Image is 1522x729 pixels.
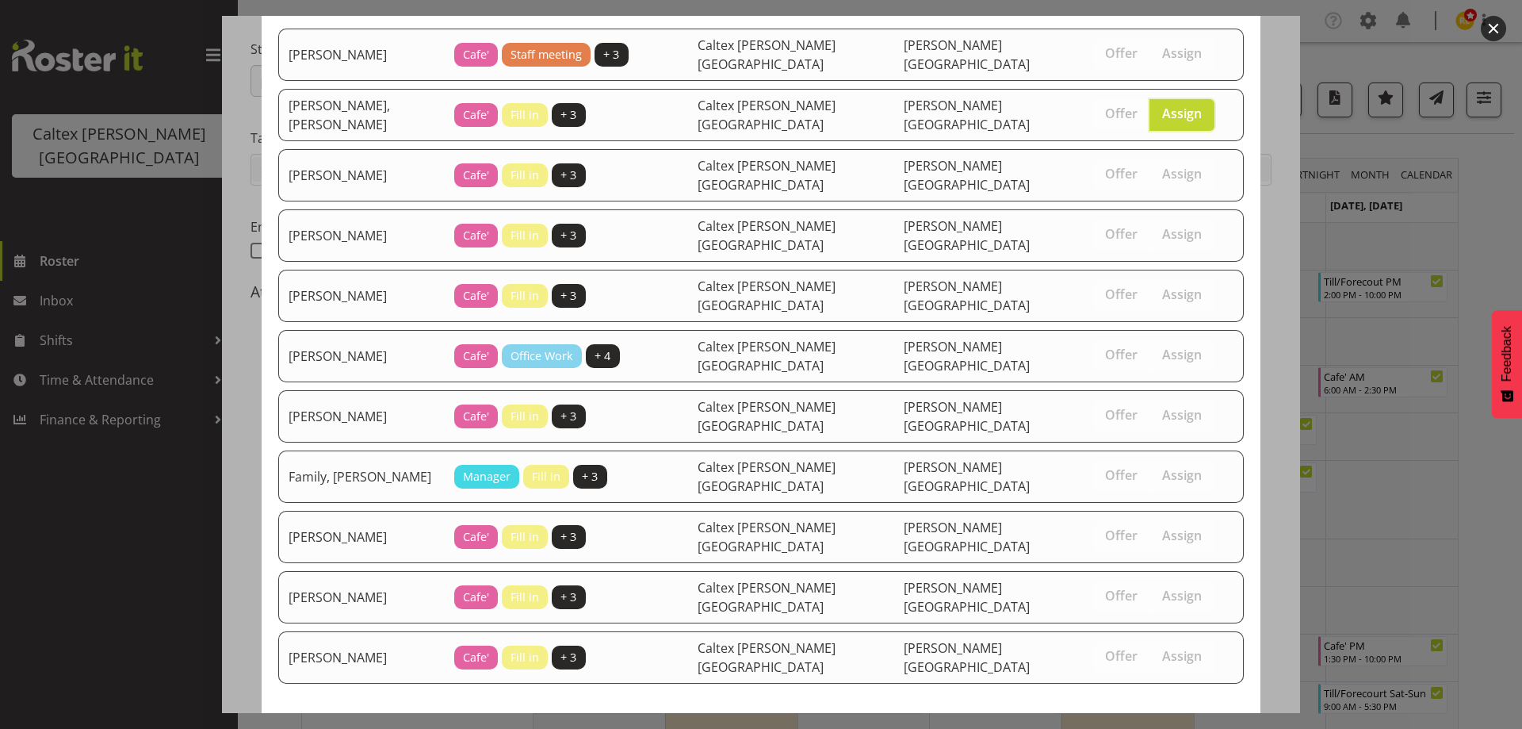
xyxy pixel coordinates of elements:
[511,46,582,63] span: Staff meeting
[463,347,489,365] span: Cafe'
[603,46,619,63] span: + 3
[511,227,539,244] span: Fill in
[1162,106,1202,121] span: Assign
[511,589,539,606] span: Fill in
[278,390,445,443] td: [PERSON_NAME]
[904,338,1030,374] span: [PERSON_NAME][GEOGRAPHIC_DATA]
[278,631,445,684] td: [PERSON_NAME]
[904,579,1030,616] span: [PERSON_NAME][GEOGRAPHIC_DATA]
[904,97,1030,133] span: [PERSON_NAME][GEOGRAPHIC_DATA]
[511,649,539,666] span: Fill in
[278,511,445,563] td: [PERSON_NAME]
[1105,347,1138,363] span: Offer
[698,579,836,616] span: Caltex [PERSON_NAME][GEOGRAPHIC_DATA]
[463,46,489,63] span: Cafe'
[511,408,539,425] span: Fill in
[463,528,489,546] span: Cafe'
[463,649,489,666] span: Cafe'
[278,89,445,141] td: [PERSON_NAME], [PERSON_NAME]
[560,528,576,546] span: + 3
[278,149,445,201] td: [PERSON_NAME]
[1105,106,1138,121] span: Offer
[1105,407,1138,423] span: Offer
[511,106,539,124] span: Fill in
[1162,166,1202,182] span: Assign
[698,36,836,73] span: Caltex [PERSON_NAME][GEOGRAPHIC_DATA]
[698,519,836,555] span: Caltex [PERSON_NAME][GEOGRAPHIC_DATA]
[463,589,489,606] span: Cafe'
[904,157,1030,194] span: [PERSON_NAME][GEOGRAPHIC_DATA]
[278,29,445,81] td: [PERSON_NAME]
[1105,648,1138,664] span: Offer
[1162,347,1202,363] span: Assign
[463,468,511,485] span: Manager
[278,330,445,382] td: [PERSON_NAME]
[1105,166,1138,182] span: Offer
[1105,286,1138,302] span: Offer
[904,217,1030,254] span: [PERSON_NAME][GEOGRAPHIC_DATA]
[560,106,576,124] span: + 3
[904,519,1030,555] span: [PERSON_NAME][GEOGRAPHIC_DATA]
[463,106,489,124] span: Cafe'
[560,649,576,666] span: + 3
[1105,45,1138,61] span: Offer
[560,589,576,606] span: + 3
[1162,407,1202,423] span: Assign
[511,287,539,305] span: Fill in
[463,227,489,244] span: Cafe'
[511,347,573,365] span: Office Work
[904,459,1030,495] span: [PERSON_NAME][GEOGRAPHIC_DATA]
[1162,588,1202,604] span: Assign
[698,97,836,133] span: Caltex [PERSON_NAME][GEOGRAPHIC_DATA]
[560,167,576,184] span: + 3
[698,398,836,435] span: Caltex [PERSON_NAME][GEOGRAPHIC_DATA]
[278,270,445,322] td: [PERSON_NAME]
[560,227,576,244] span: + 3
[463,287,489,305] span: Cafe'
[1162,226,1202,242] span: Assign
[463,408,489,425] span: Cafe'
[1105,226,1138,242] span: Offer
[904,398,1030,435] span: [PERSON_NAME][GEOGRAPHIC_DATA]
[278,209,445,262] td: [PERSON_NAME]
[511,167,539,184] span: Fill in
[595,347,610,365] span: + 4
[904,639,1030,676] span: [PERSON_NAME][GEOGRAPHIC_DATA]
[698,217,836,254] span: Caltex [PERSON_NAME][GEOGRAPHIC_DATA]
[582,468,598,485] span: + 3
[1162,286,1202,302] span: Assign
[1105,528,1138,543] span: Offer
[1162,648,1202,664] span: Assign
[1492,310,1522,418] button: Feedback - Show survey
[1162,528,1202,543] span: Assign
[698,338,836,374] span: Caltex [PERSON_NAME][GEOGRAPHIC_DATA]
[698,157,836,194] span: Caltex [PERSON_NAME][GEOGRAPHIC_DATA]
[698,459,836,495] span: Caltex [PERSON_NAME][GEOGRAPHIC_DATA]
[278,571,445,623] td: [PERSON_NAME]
[904,278,1030,314] span: [PERSON_NAME][GEOGRAPHIC_DATA]
[698,278,836,314] span: Caltex [PERSON_NAME][GEOGRAPHIC_DATA]
[1500,326,1514,382] span: Feedback
[904,36,1030,73] span: [PERSON_NAME][GEOGRAPHIC_DATA]
[1105,588,1138,604] span: Offer
[560,408,576,425] span: + 3
[1162,45,1202,61] span: Assign
[278,451,445,503] td: Family, [PERSON_NAME]
[1162,467,1202,483] span: Assign
[698,639,836,676] span: Caltex [PERSON_NAME][GEOGRAPHIC_DATA]
[532,468,560,485] span: Fill in
[463,167,489,184] span: Cafe'
[560,287,576,305] span: + 3
[1105,467,1138,483] span: Offer
[511,528,539,546] span: Fill in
